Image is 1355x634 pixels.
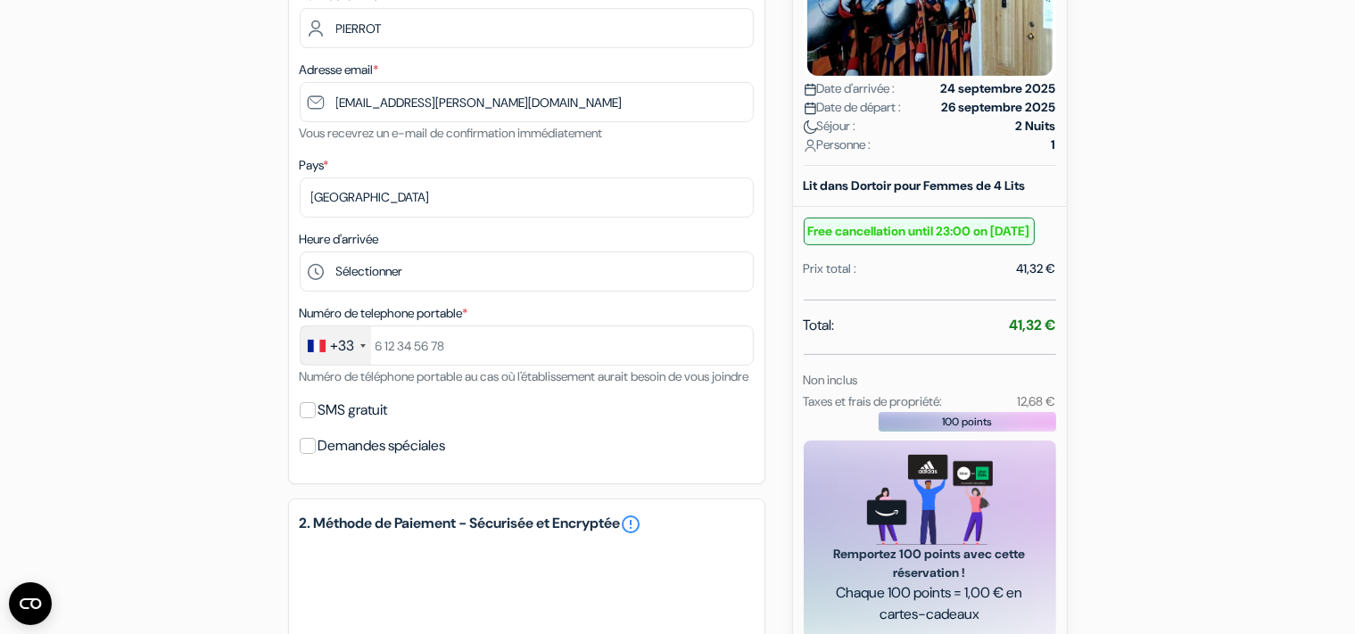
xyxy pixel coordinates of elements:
input: Entrer le nom de famille [300,8,754,48]
label: Heure d'arrivée [300,230,379,249]
div: +33 [331,335,355,357]
span: Total: [804,315,835,336]
img: calendar.svg [804,83,817,96]
a: error_outline [621,514,642,535]
small: Non inclus [804,372,858,388]
label: Demandes spéciales [318,433,446,458]
button: Ouvrir le widget CMP [9,582,52,625]
label: SMS gratuit [318,398,388,423]
div: Prix total : [804,259,857,278]
span: Date de départ : [804,98,902,117]
strong: 24 septembre 2025 [941,79,1056,98]
label: Numéro de telephone portable [300,304,468,323]
span: Séjour : [804,117,856,136]
small: Vous recevrez un e-mail de confirmation immédiatement [300,125,603,141]
input: 6 12 34 56 78 [300,325,754,366]
span: Remportez 100 points avec cette réservation ! [825,545,1035,582]
small: Taxes et frais de propriété: [804,393,943,409]
strong: 41,32 € [1010,316,1056,334]
div: 41,32 € [1017,259,1056,278]
img: calendar.svg [804,102,817,115]
strong: 2 Nuits [1016,117,1056,136]
strong: 26 septembre 2025 [942,98,1056,117]
label: Adresse email [300,61,379,79]
span: Chaque 100 points = 1,00 € en cartes-cadeaux [825,582,1035,625]
span: Personne : [804,136,872,154]
span: 100 points [942,414,992,430]
small: 12,68 € [1017,393,1055,409]
h5: 2. Méthode de Paiement - Sécurisée et Encryptée [300,514,754,535]
img: user_icon.svg [804,139,817,152]
img: gift_card_hero_new.png [867,455,993,545]
img: moon.svg [804,120,817,134]
label: Pays [300,156,329,175]
small: Numéro de téléphone portable au cas où l'établissement aurait besoin de vous joindre [300,368,749,384]
small: Free cancellation until 23:00 on [DATE] [804,218,1035,245]
input: Entrer adresse e-mail [300,82,754,122]
strong: 1 [1052,136,1056,154]
div: France: +33 [301,326,371,365]
span: Date d'arrivée : [804,79,896,98]
b: Lit dans Dortoir pour Femmes de 4 Lits [804,177,1026,193]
